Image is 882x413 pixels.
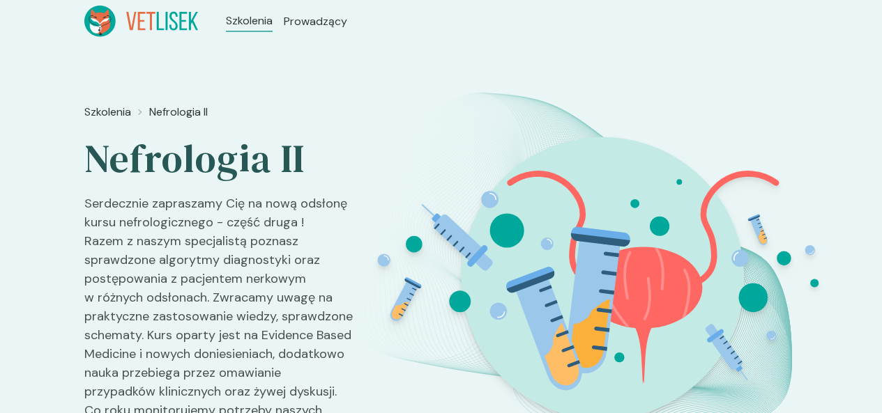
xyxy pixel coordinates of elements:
[149,104,208,120] a: Nefrologia II
[226,13,273,29] a: Szkolenia
[84,134,353,183] h2: Nefrologia II
[284,13,347,30] a: Prowadzący
[84,104,131,120] a: Szkolenia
